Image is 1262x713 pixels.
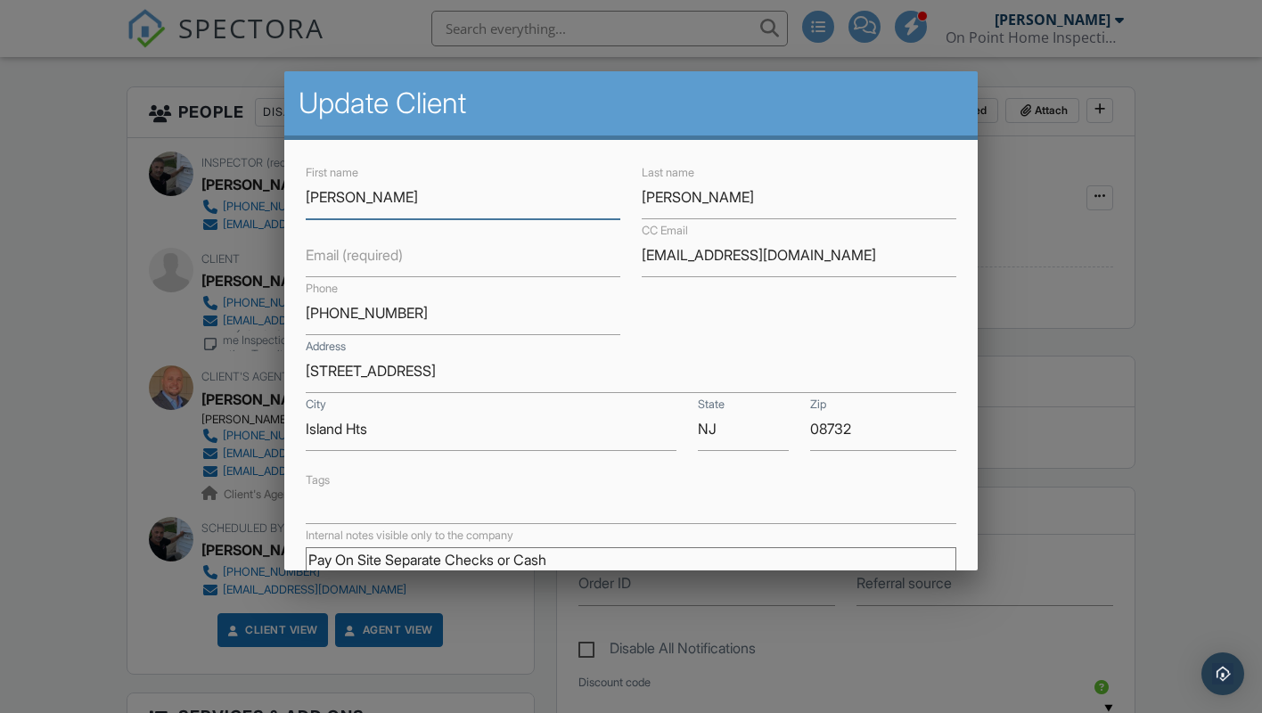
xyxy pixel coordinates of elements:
label: Internal notes visible only to the company [306,528,513,544]
label: City [306,397,326,413]
label: Zip [810,397,826,413]
label: Address [306,339,346,355]
label: CC Email [642,223,688,239]
label: Email (required) [306,245,403,265]
label: State [698,397,725,413]
label: First name [306,165,358,181]
label: Tags [306,473,330,487]
label: Phone [306,281,338,297]
label: Last name [642,165,694,181]
h2: Update Client [299,86,964,121]
div: Open Intercom Messenger [1201,652,1244,695]
textarea: Pay On Site Separate Checks or Cash On Point Home Inspection $200.00 [PERSON_NAME] Exterminating-... [306,547,957,636]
